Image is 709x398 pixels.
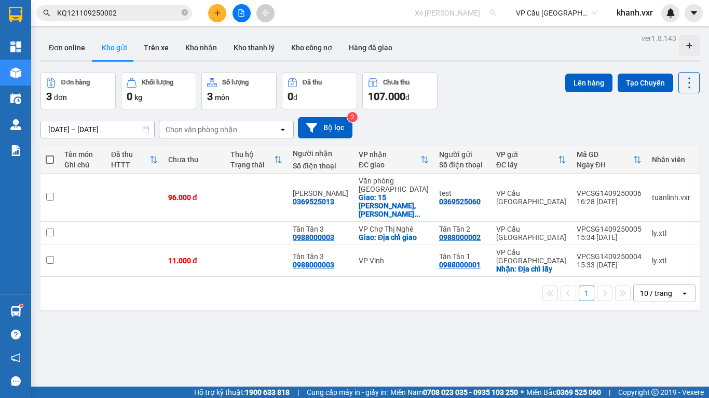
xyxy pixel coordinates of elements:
[577,150,633,159] div: Mã GD
[577,252,642,261] div: VPCSG1409250004
[340,35,401,60] button: Hàng đã giao
[526,387,601,398] span: Miền Bắc
[666,8,675,18] img: icon-new-feature
[496,265,566,273] div: Nhận: Địa chỉ lấy
[652,193,690,202] div: tuanlinh.vxr
[283,35,340,60] button: Kho công nợ
[127,90,132,103] span: 0
[222,79,249,86] div: Số lượng
[577,161,633,169] div: Ngày ĐH
[293,233,334,241] div: 0988000003
[168,155,220,164] div: Chưa thu
[293,225,348,233] div: Tân Tân 3
[106,146,163,174] th: Toggle SortBy
[166,124,237,135] div: Chọn văn phòng nhận
[298,117,352,138] button: Bộ lọc
[565,74,612,92] button: Lên hàng
[233,4,251,22] button: file-add
[182,8,188,18] span: close-circle
[359,193,429,218] div: Giao: 15 Đường Láng, Ngã Tư Sở, Đống Đa, Hà Nội
[609,387,610,398] span: |
[651,389,659,396] span: copyright
[359,225,429,233] div: VP Chợ Thị Nghè
[54,93,67,102] span: đơn
[608,6,661,19] span: khanh.vxr
[577,261,642,269] div: 15:33 [DATE]
[238,9,245,17] span: file-add
[439,189,486,197] div: test
[207,90,213,103] span: 3
[57,7,180,19] input: Tìm tên, số ĐT hoặc mã đơn
[521,390,524,394] span: ⚪️
[93,35,135,60] button: Kho gửi
[439,225,486,233] div: Tân Tân 2
[652,155,690,164] div: Nhân viên
[577,233,642,241] div: 15:34 [DATE]
[41,121,154,138] input: Select a date range.
[640,288,672,298] div: 10 / trang
[439,233,481,241] div: 0988000002
[10,119,21,130] img: warehouse-icon
[618,74,673,92] button: Tạo Chuyến
[362,72,438,109] button: Chưa thu107.000đ
[679,35,700,56] div: Tạo kho hàng mới
[423,388,518,396] strong: 0708 023 035 - 0935 103 250
[642,33,676,44] div: ver 1.8.143
[307,387,388,398] span: Cung cấp máy in - giấy in:
[439,252,486,261] div: Tân Tân 1
[652,229,690,237] div: ly.xtl
[40,35,93,60] button: Đơn online
[225,146,288,174] th: Toggle SortBy
[135,35,177,60] button: Trên xe
[359,257,429,265] div: VP Vinh
[297,387,299,398] span: |
[279,125,287,134] svg: open
[293,162,348,170] div: Số điện thoại
[10,145,21,156] img: solution-icon
[491,146,571,174] th: Toggle SortBy
[577,197,642,206] div: 16:28 [DATE]
[177,35,225,60] button: Kho nhận
[293,252,348,261] div: Tân Tân 3
[652,257,690,265] div: ly.xtl
[64,150,101,159] div: Tên món
[208,4,226,22] button: plus
[556,388,601,396] strong: 0369 525 060
[10,67,21,78] img: warehouse-icon
[9,7,22,22] img: logo-vxr
[168,193,220,202] div: 96.000 đ
[10,306,21,317] img: warehouse-icon
[415,5,496,21] span: Xe Ty Le
[121,72,196,109] button: Khối lượng0kg
[293,189,348,197] div: Tuấn Linh
[293,197,334,206] div: 0369525013
[10,41,21,52] img: dashboard-icon
[10,93,21,104] img: warehouse-icon
[516,5,597,21] span: VP Cầu Sài Gòn
[579,286,594,301] button: 1
[368,90,405,103] span: 107.000
[577,189,642,197] div: VPCSG1409250006
[168,257,220,265] div: 11.000 đ
[496,225,566,241] div: VP Cầu [GEOGRAPHIC_DATA]
[64,161,101,169] div: Ghi chú
[303,79,322,86] div: Đã thu
[689,8,699,18] span: caret-down
[245,388,290,396] strong: 1900 633 818
[230,161,274,169] div: Trạng thái
[496,161,558,169] div: ĐC lấy
[282,72,357,109] button: Đã thu0đ
[496,189,566,206] div: VP Cầu [GEOGRAPHIC_DATA]
[46,90,52,103] span: 3
[571,146,647,174] th: Toggle SortBy
[11,330,21,339] span: question-circle
[11,353,21,363] span: notification
[359,150,420,159] div: VP nhận
[20,304,23,307] sup: 1
[439,261,481,269] div: 0988000001
[215,93,229,102] span: món
[142,79,173,86] div: Khối lượng
[288,90,293,103] span: 0
[201,72,277,109] button: Số lượng3món
[405,93,410,102] span: đ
